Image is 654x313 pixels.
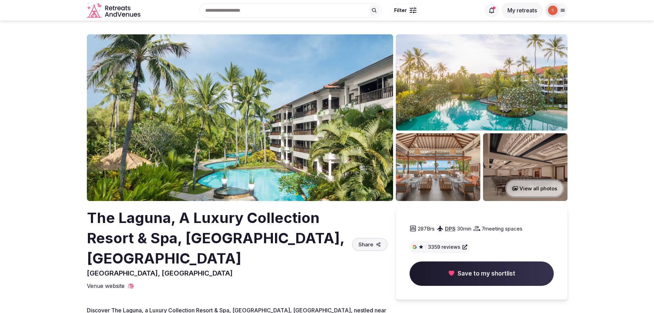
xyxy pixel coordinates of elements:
[412,244,467,250] a: |3359 reviews
[458,270,515,278] span: Save to my shortlist
[87,208,349,268] h2: The Laguna, A Luxury Collection Resort & Spa, [GEOGRAPHIC_DATA], [GEOGRAPHIC_DATA]
[390,4,421,17] button: Filter
[87,34,393,201] img: Venue cover photo
[87,282,125,290] span: Venue website
[87,269,233,277] span: [GEOGRAPHIC_DATA], [GEOGRAPHIC_DATA]
[425,244,427,250] span: |
[87,282,134,290] a: Venue website
[87,3,142,18] a: Visit the homepage
[483,133,567,201] img: Venue gallery photo
[548,5,558,15] img: stefanie.just
[396,133,480,201] img: Venue gallery photo
[505,179,564,198] button: View all photos
[352,238,388,251] button: Share
[418,225,435,232] span: 287 Brs
[457,225,471,232] span: 30 min
[428,244,460,250] span: 3359 reviews
[482,225,523,232] span: 7 meeting spaces
[445,225,456,232] a: DPS
[396,34,567,131] img: Venue gallery photo
[87,3,142,18] svg: Retreats and Venues company logo
[358,241,373,248] span: Share
[394,7,407,14] span: Filter
[502,2,543,18] button: My retreats
[502,7,543,14] a: My retreats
